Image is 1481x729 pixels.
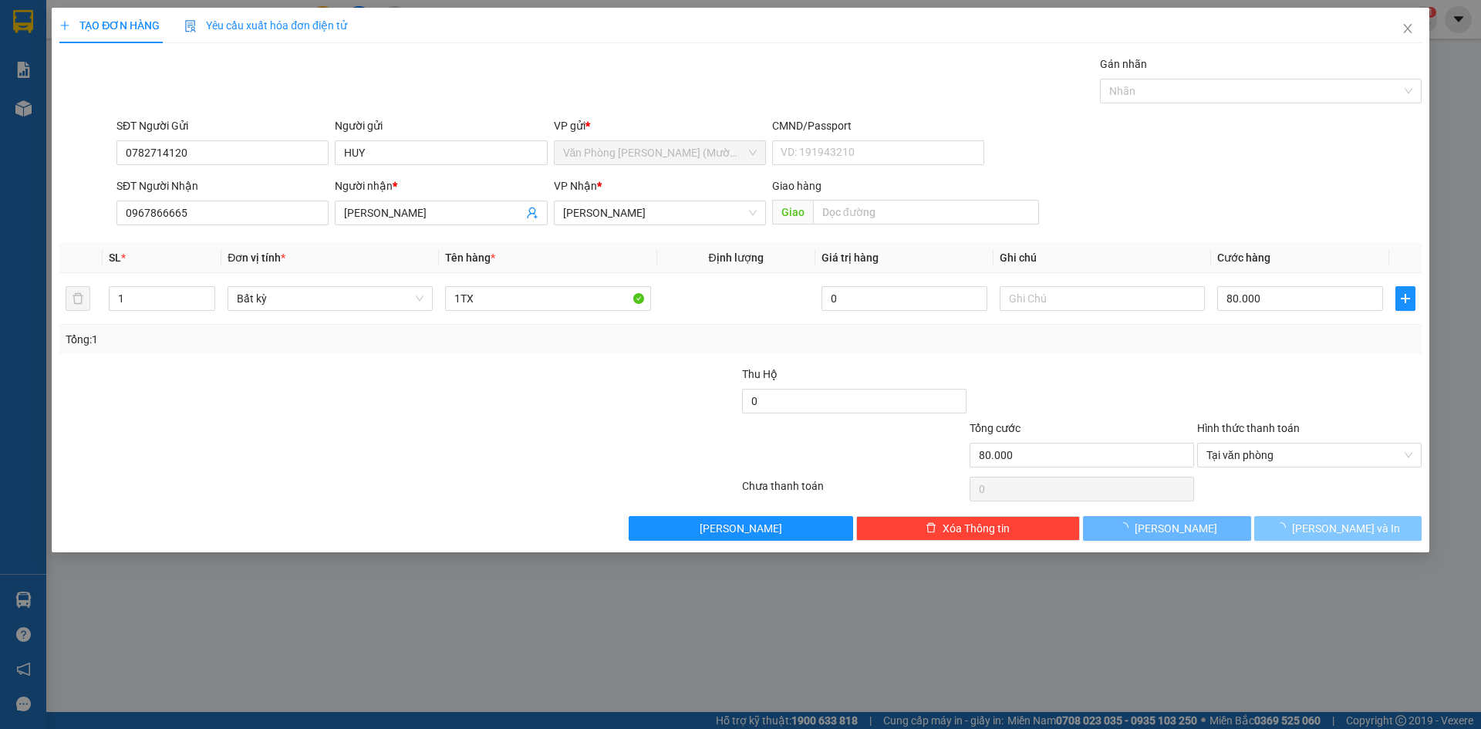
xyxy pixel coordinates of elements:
[130,59,212,71] b: [DOMAIN_NAME]
[629,516,853,541] button: [PERSON_NAME]
[1217,251,1270,264] span: Cước hàng
[1118,522,1135,533] span: loading
[1275,522,1292,533] span: loading
[1402,22,1414,35] span: close
[237,287,423,310] span: Bất kỳ
[1083,516,1250,541] button: [PERSON_NAME]
[184,20,197,32] img: icon
[445,251,495,264] span: Tên hàng
[926,522,936,535] span: delete
[59,19,160,32] span: TẠO ĐƠN HÀNG
[813,200,1039,224] input: Dọc đường
[772,117,984,134] div: CMND/Passport
[554,180,597,192] span: VP Nhận
[335,177,547,194] div: Người nhận
[1396,292,1415,305] span: plus
[1000,286,1205,311] input: Ghi Chú
[856,516,1081,541] button: deleteXóa Thông tin
[116,177,329,194] div: SĐT Người Nhận
[772,180,821,192] span: Giao hàng
[228,251,285,264] span: Đơn vị tính
[184,19,347,32] span: Yêu cầu xuất hóa đơn điện tử
[130,73,212,93] li: (c) 2017
[19,100,87,172] b: [PERSON_NAME]
[970,422,1021,434] span: Tổng cước
[742,368,778,380] span: Thu Hộ
[554,117,766,134] div: VP gửi
[740,478,968,505] div: Chưa thanh toán
[1135,520,1217,537] span: [PERSON_NAME]
[821,286,987,311] input: 0
[943,520,1010,537] span: Xóa Thông tin
[563,141,757,164] span: Văn Phòng Trần Phú (Mường Thanh)
[66,286,90,311] button: delete
[66,331,572,348] div: Tổng: 1
[1254,516,1422,541] button: [PERSON_NAME] và In
[821,251,879,264] span: Giá trị hàng
[1197,422,1300,434] label: Hình thức thanh toán
[19,19,96,96] img: logo.jpg
[1100,58,1147,70] label: Gán nhãn
[116,117,329,134] div: SĐT Người Gửi
[445,286,650,311] input: VD: Bàn, Ghế
[109,251,121,264] span: SL
[1206,444,1412,467] span: Tại văn phòng
[526,207,538,219] span: user-add
[994,243,1211,273] th: Ghi chú
[1292,520,1400,537] span: [PERSON_NAME] và In
[167,19,204,56] img: logo.jpg
[59,20,70,31] span: plus
[772,200,813,224] span: Giao
[100,22,148,122] b: BIÊN NHẬN GỬI HÀNG
[700,520,782,537] span: [PERSON_NAME]
[1395,286,1415,311] button: plus
[335,117,547,134] div: Người gửi
[709,251,764,264] span: Định lượng
[1386,8,1429,51] button: Close
[563,201,757,224] span: Phạm Ngũ Lão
